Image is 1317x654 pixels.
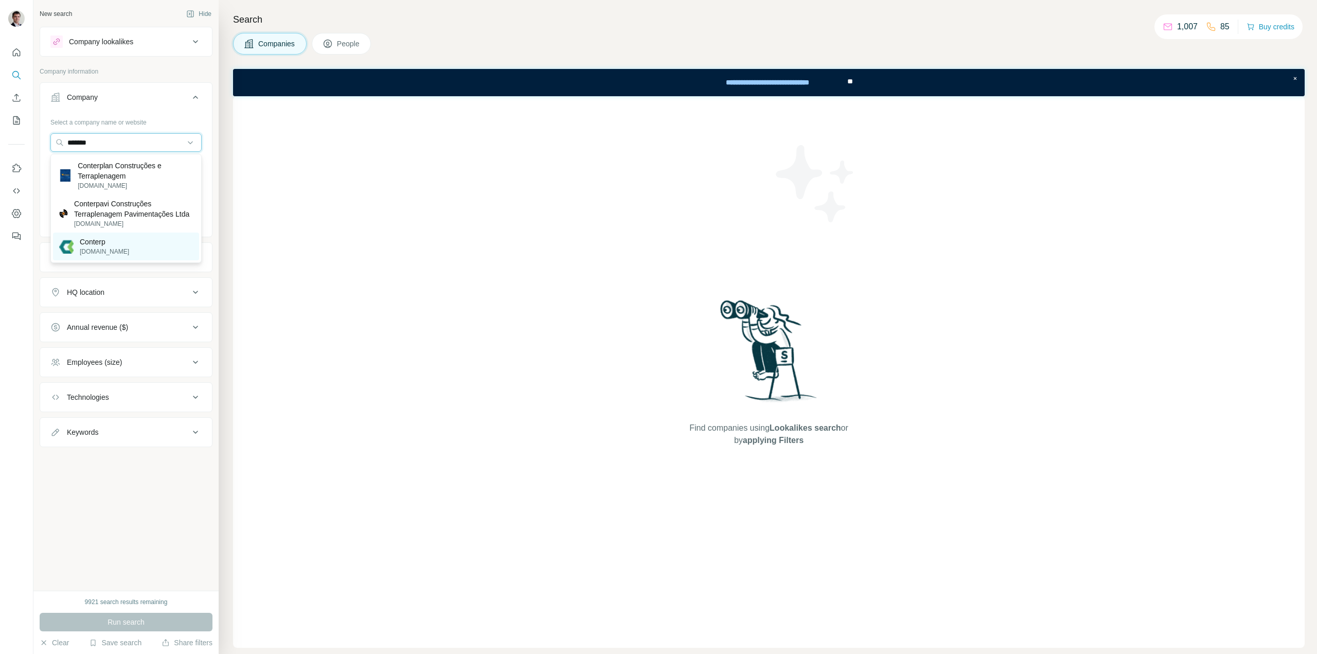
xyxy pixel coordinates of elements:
[40,67,212,76] p: Company information
[40,385,212,410] button: Technologies
[179,6,219,22] button: Hide
[80,237,129,247] p: Conterp
[59,169,72,182] img: Conterplan Construções e Terraplenagem
[8,204,25,223] button: Dashboard
[769,137,862,230] img: Surfe Illustration - Stars
[67,427,98,437] div: Keywords
[69,37,133,47] div: Company lookalikes
[67,357,122,367] div: Employees (size)
[40,9,72,19] div: New search
[74,199,193,219] p: Conterpavi Construções Terraplenagem Pavimentações Ltda
[716,297,823,412] img: Surfe Illustration - Woman searching with binoculars
[8,10,25,27] img: Avatar
[40,315,212,340] button: Annual revenue ($)
[40,29,212,54] button: Company lookalikes
[78,161,193,181] p: Conterplan Construções e Terraplenagem
[80,247,129,256] p: [DOMAIN_NAME]
[8,111,25,130] button: My lists
[40,280,212,305] button: HQ location
[85,597,168,607] div: 9921 search results remaining
[67,92,98,102] div: Company
[59,239,74,254] img: Conterp
[8,89,25,107] button: Enrich CSV
[8,159,25,178] button: Use Surfe on LinkedIn
[258,39,296,49] span: Companies
[8,66,25,84] button: Search
[67,322,128,332] div: Annual revenue ($)
[67,287,104,297] div: HQ location
[74,219,193,228] p: [DOMAIN_NAME]
[1177,21,1198,33] p: 1,007
[40,350,212,375] button: Employees (size)
[40,245,212,270] button: Industry
[40,420,212,445] button: Keywords
[40,638,69,648] button: Clear
[686,422,851,447] span: Find companies using or by
[1247,20,1294,34] button: Buy credits
[162,638,212,648] button: Share filters
[1220,21,1230,33] p: 85
[337,39,361,49] span: People
[770,423,841,432] span: Lookalikes search
[78,181,193,190] p: [DOMAIN_NAME]
[8,182,25,200] button: Use Surfe API
[50,114,202,127] div: Select a company name or website
[233,69,1305,96] iframe: Banner
[8,227,25,245] button: Feedback
[67,392,109,402] div: Technologies
[743,436,804,445] span: applying Filters
[8,43,25,62] button: Quick start
[40,85,212,114] button: Company
[59,209,68,218] img: Conterpavi Construções Terraplenagem Pavimentações Ltda
[233,12,1305,27] h4: Search
[89,638,141,648] button: Save search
